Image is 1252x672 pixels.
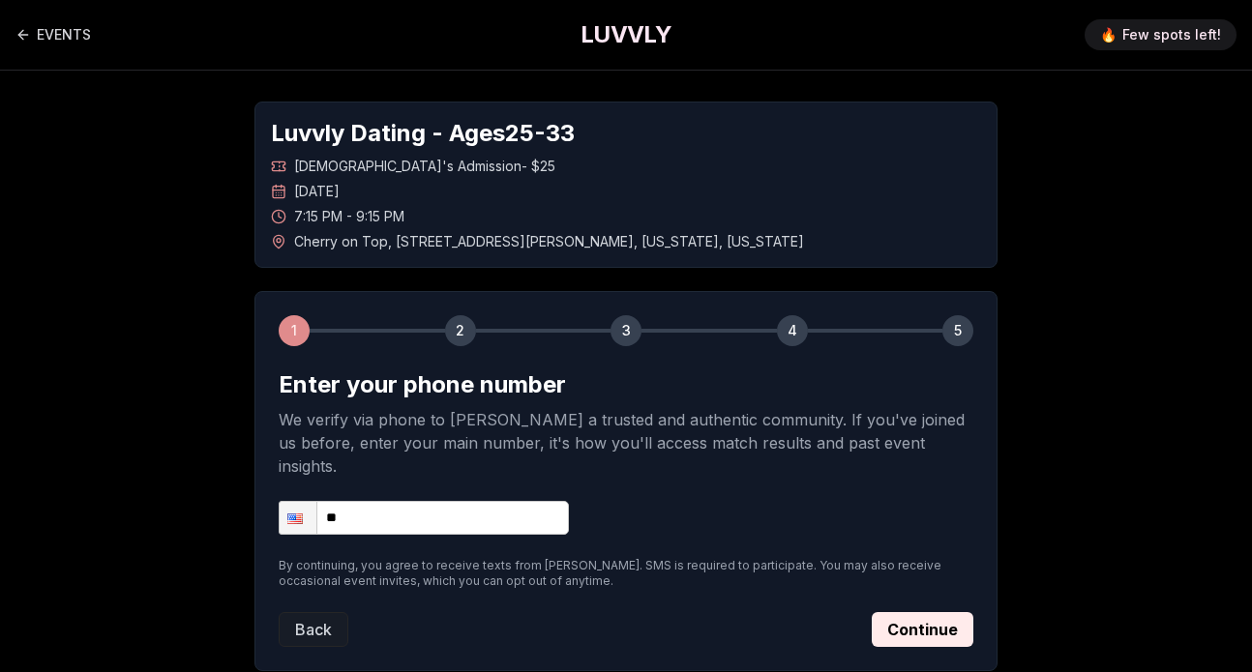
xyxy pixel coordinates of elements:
div: 2 [445,315,476,346]
span: Cherry on Top , [STREET_ADDRESS][PERSON_NAME] , [US_STATE] , [US_STATE] [294,232,804,251]
h1: Luvvly Dating - Ages 25 - 33 [271,118,981,149]
div: United States: + 1 [280,502,316,534]
span: [DEMOGRAPHIC_DATA]'s Admission - $25 [294,157,555,176]
div: 1 [279,315,310,346]
span: 7:15 PM - 9:15 PM [294,207,404,226]
span: 🔥 [1100,25,1117,44]
p: We verify via phone to [PERSON_NAME] a trusted and authentic community. If you've joined us befor... [279,408,973,478]
a: LUVVLY [581,19,671,50]
button: Continue [872,612,973,647]
button: Back [279,612,348,647]
div: 5 [942,315,973,346]
a: Back to events [15,15,91,54]
span: Few spots left! [1122,25,1221,44]
p: By continuing, you agree to receive texts from [PERSON_NAME]. SMS is required to participate. You... [279,558,973,589]
span: [DATE] [294,182,340,201]
div: 3 [611,315,641,346]
h2: Enter your phone number [279,369,973,400]
div: 4 [777,315,808,346]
